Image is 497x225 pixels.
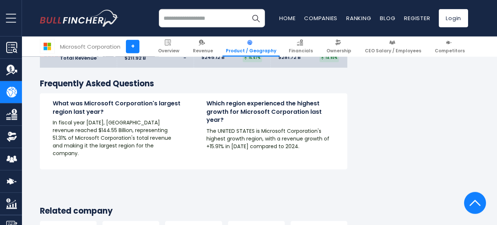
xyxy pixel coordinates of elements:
span: Revenue [193,48,213,54]
a: Ranking [346,14,371,22]
a: Overview [155,37,183,57]
a: + [126,40,139,53]
div: 15.67% [243,55,262,62]
span: $245.12 B [201,55,224,61]
span: Ownership [326,48,351,54]
a: Go to homepage [40,10,119,27]
span: CEO Salary / Employees [365,48,421,54]
span: Competitors [435,48,465,54]
span: $281.72 B [278,55,300,61]
td: Total Revenue [40,49,117,68]
img: MSFT logo [40,40,54,53]
h3: Related company [40,206,347,217]
a: Revenue [190,37,216,57]
h3: Frequently Asked Questions [40,79,347,89]
a: Login [439,9,468,27]
p: The UNITED STATES is Microsoft Corporation's highest growth region, with a revenue growth of +15.... [206,127,335,150]
a: Blog [380,14,395,22]
a: Companies [304,14,337,22]
span: Overview [158,48,179,54]
span: Financials [289,48,313,54]
img: bullfincher logo [40,10,119,27]
img: Ownership [6,131,17,142]
span: - [183,55,186,61]
button: Search [247,9,265,27]
a: Register [404,14,430,22]
p: In fiscal year [DATE], [GEOGRAPHIC_DATA] revenue reached $144.55 Billion, representing 51.31% of ... [53,119,181,157]
span: Product / Geography [226,48,276,54]
a: Ownership [323,37,355,57]
a: Home [279,14,295,22]
a: Product / Geography [223,37,280,57]
span: $211.92 B [124,55,146,61]
div: 14.93% [319,55,339,62]
a: Financials [285,37,316,57]
h4: Which region experienced the highest growth for Microsoft Corporation last year? [206,100,335,124]
a: Competitors [431,37,468,57]
div: Microsoft Corporation [60,42,120,51]
h4: What was Microsoft Corporation's largest region last year? [53,100,181,116]
a: CEO Salary / Employees [362,37,425,57]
